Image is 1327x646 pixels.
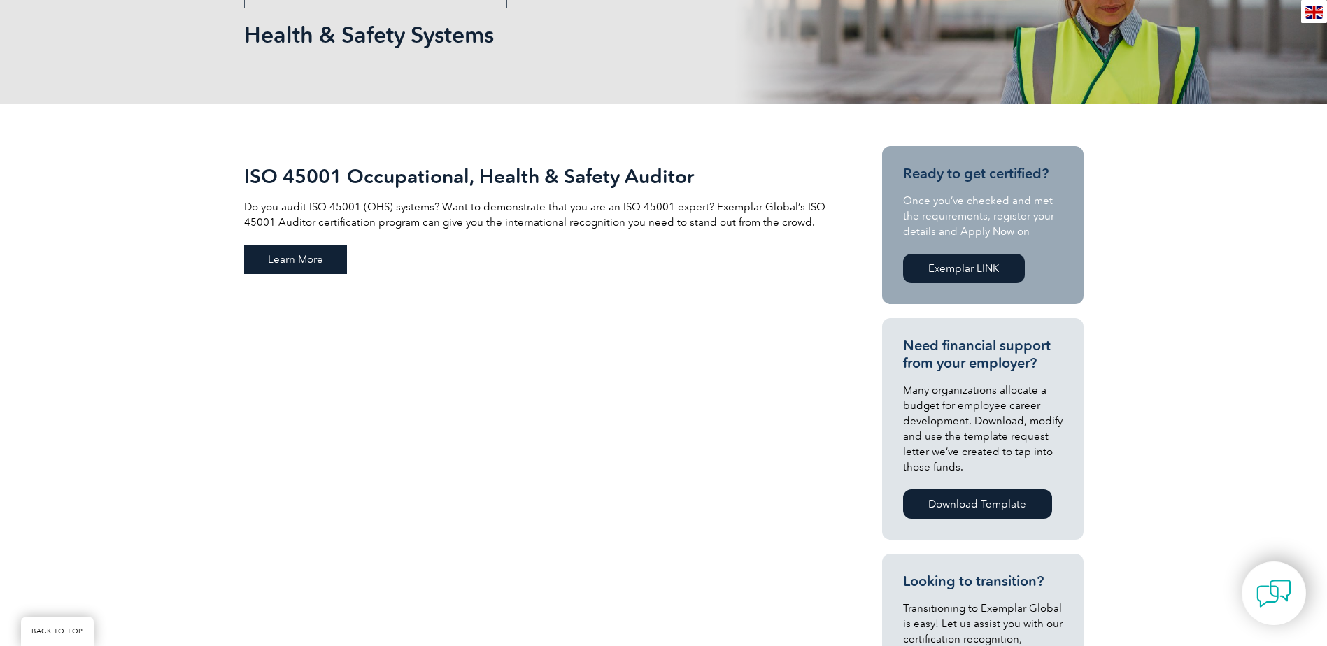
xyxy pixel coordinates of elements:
a: Exemplar LINK [903,254,1025,283]
img: en [1305,6,1323,19]
span: Learn More [244,245,347,274]
h3: Need financial support from your employer? [903,337,1063,372]
a: ISO 45001 Occupational, Health & Safety Auditor Do you audit ISO 45001 (OHS) systems? Want to dem... [244,146,832,292]
p: Many organizations allocate a budget for employee career development. Download, modify and use th... [903,382,1063,475]
h3: Looking to transition? [903,573,1063,590]
h3: Ready to get certified? [903,165,1063,182]
a: BACK TO TOP [21,617,94,646]
img: contact-chat.png [1256,576,1291,611]
h2: ISO 45001 Occupational, Health & Safety Auditor [244,165,832,187]
a: Download Template [903,489,1052,519]
p: Do you audit ISO 45001 (OHS) systems? Want to demonstrate that you are an ISO 45001 expert? Exemp... [244,199,832,230]
p: Once you’ve checked and met the requirements, register your details and Apply Now on [903,193,1063,239]
h1: Health & Safety Systems [244,21,781,48]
